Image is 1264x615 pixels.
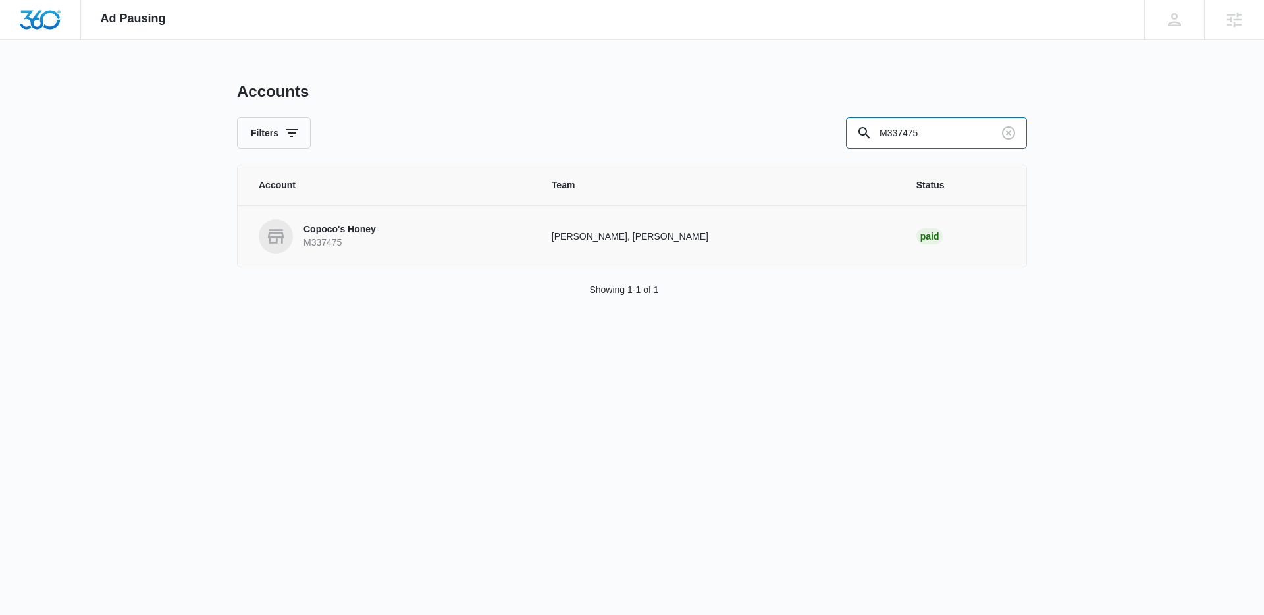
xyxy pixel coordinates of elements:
p: M337475 [303,236,376,250]
button: Filters [237,117,311,149]
span: Account [259,178,520,192]
button: Clear [998,122,1019,144]
div: Paid [916,228,943,244]
a: Copoco's HoneyM337475 [259,219,520,254]
p: [PERSON_NAME], [PERSON_NAME] [552,230,885,244]
span: Status [916,178,1005,192]
h1: Accounts [237,82,309,101]
span: Ad Pausing [101,12,166,26]
span: Team [552,178,885,192]
p: Showing 1-1 of 1 [589,283,658,297]
p: Copoco's Honey [303,223,376,236]
input: Search By Account Number [846,117,1027,149]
